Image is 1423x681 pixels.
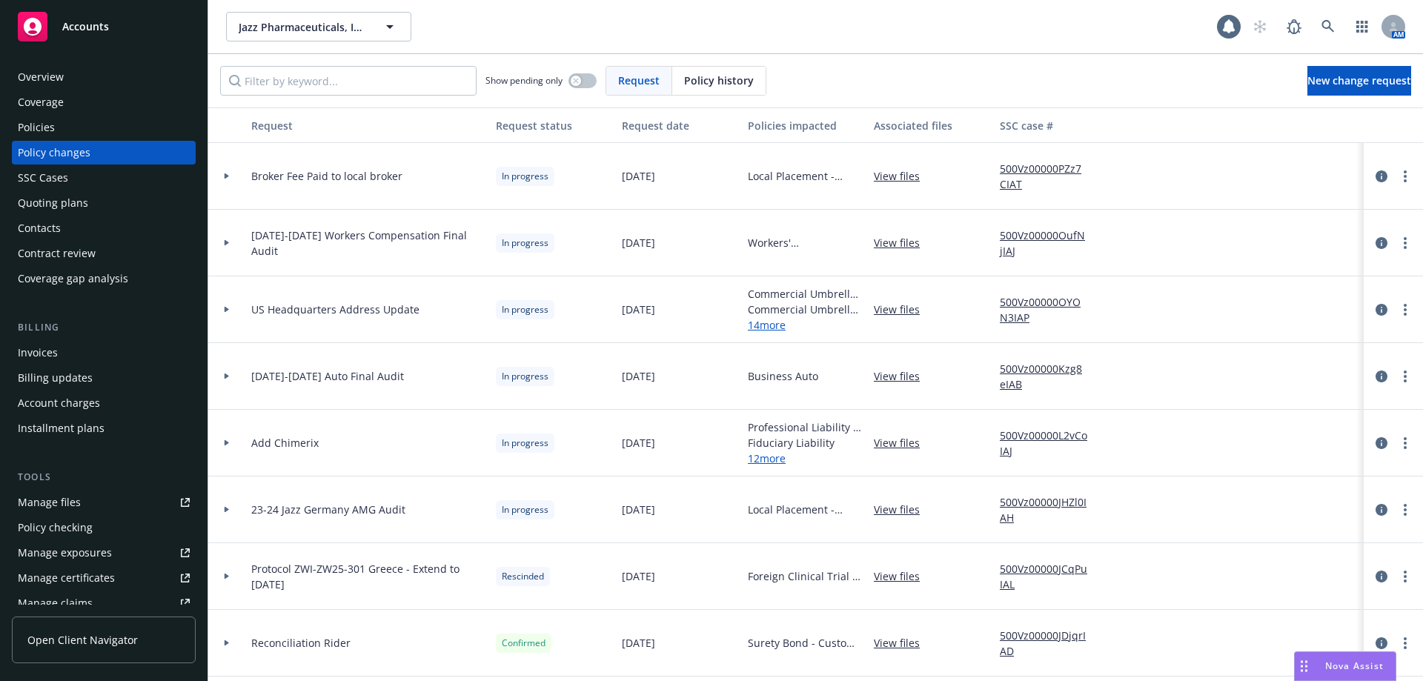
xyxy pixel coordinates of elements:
[622,568,655,584] span: [DATE]
[490,107,616,143] button: Request status
[251,435,319,451] span: Add Chimerix
[502,436,548,450] span: In progress
[12,90,196,114] a: Coverage
[502,570,544,583] span: Rescinded
[1000,628,1099,659] a: 500Vz00000JDjqrIAD
[748,419,862,435] span: Professional Liability - Employed Lawyers
[12,6,196,47] a: Accounts
[1313,12,1343,41] a: Search
[251,635,351,651] span: Reconciliation Rider
[12,116,196,139] a: Policies
[245,107,490,143] button: Request
[1000,361,1099,392] a: 500Vz00000Kzg8eIAB
[208,410,245,476] div: Toggle Row Expanded
[1373,634,1390,652] a: circleInformation
[12,416,196,440] a: Installment plans
[1373,234,1390,252] a: circleInformation
[622,302,655,317] span: [DATE]
[12,341,196,365] a: Invoices
[12,541,196,565] a: Manage exposures
[18,116,55,139] div: Policies
[748,451,862,466] a: 12 more
[12,366,196,390] a: Billing updates
[18,90,64,114] div: Coverage
[1307,66,1411,96] a: New change request
[12,516,196,539] a: Policy checking
[208,143,245,210] div: Toggle Row Expanded
[748,235,862,250] span: Workers' Compensation
[1279,12,1309,41] a: Report a Bug
[622,235,655,250] span: [DATE]
[251,168,402,184] span: Broker Fee Paid to local broker
[748,118,862,133] div: Policies impacted
[616,107,742,143] button: Request date
[251,368,404,384] span: [DATE]-[DATE] Auto Final Audit
[874,302,932,317] a: View files
[874,435,932,451] a: View files
[1000,494,1099,525] a: 500Vz00000JHZl0IAH
[12,566,196,590] a: Manage certificates
[874,368,932,384] a: View files
[18,391,100,415] div: Account charges
[618,73,660,88] span: Request
[208,610,245,677] div: Toggle Row Expanded
[18,141,90,165] div: Policy changes
[1373,434,1390,452] a: circleInformation
[1373,501,1390,519] a: circleInformation
[748,435,862,451] span: Fiduciary Liability
[1307,73,1411,87] span: New change request
[502,236,548,250] span: In progress
[622,635,655,651] span: [DATE]
[748,286,862,302] span: Commercial Umbrella - Excess Umbrella - $10M xs $75M
[27,632,138,648] span: Open Client Navigator
[502,303,548,316] span: In progress
[18,516,93,539] div: Policy checking
[1000,428,1099,459] a: 500Vz00000L2vCoIAJ
[12,65,196,89] a: Overview
[18,541,112,565] div: Manage exposures
[226,12,411,41] button: Jazz Pharmaceuticals, Inc.
[1373,301,1390,319] a: circleInformation
[1373,368,1390,385] a: circleInformation
[18,591,93,615] div: Manage claims
[485,74,563,87] span: Show pending only
[18,65,64,89] div: Overview
[868,107,994,143] button: Associated files
[742,107,868,143] button: Policies impacted
[1000,294,1099,325] a: 500Vz00000OYON3IAP
[1396,568,1414,585] a: more
[748,302,862,317] span: Commercial Umbrella - Excess Umbrella - $15M xs $85M
[748,635,862,651] span: Surety Bond - Customs Importer/Broker Bond
[874,118,988,133] div: Associated files
[1396,634,1414,652] a: more
[18,242,96,265] div: Contract review
[208,210,245,276] div: Toggle Row Expanded
[1347,12,1377,41] a: Switch app
[1325,660,1384,672] span: Nova Assist
[251,561,484,592] span: Protocol ZWI-ZW25-301 Greece - Extend to [DATE]
[502,503,548,516] span: In progress
[748,368,818,384] span: Business Auto
[18,366,93,390] div: Billing updates
[622,118,736,133] div: Request date
[18,166,68,190] div: SSC Cases
[496,118,610,133] div: Request status
[1000,161,1099,192] a: 500Vz00000PZz7CIAT
[18,491,81,514] div: Manage files
[1294,651,1396,681] button: Nova Assist
[502,170,548,183] span: In progress
[1396,234,1414,252] a: more
[1396,167,1414,185] a: more
[18,216,61,240] div: Contacts
[1396,501,1414,519] a: more
[62,21,109,33] span: Accounts
[502,637,545,650] span: Confirmed
[18,341,58,365] div: Invoices
[1000,561,1099,592] a: 500Vz00000JCqPuIAL
[748,502,862,517] span: Local Placement - Liability | GL AMG [GEOGRAPHIC_DATA]
[12,166,196,190] a: SSC Cases
[748,568,862,584] span: Foreign Clinical Trial - [GEOGRAPHIC_DATA]/ZWI-ZW25-301
[874,568,932,584] a: View files
[12,591,196,615] a: Manage claims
